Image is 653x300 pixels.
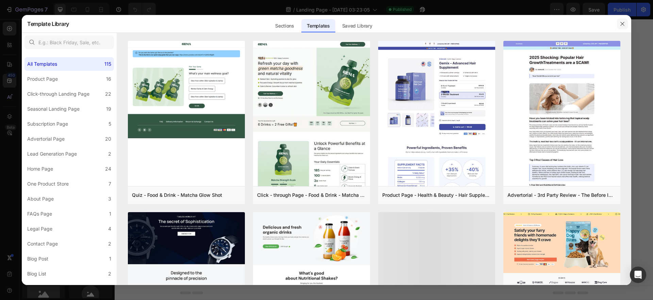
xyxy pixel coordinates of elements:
[27,75,58,83] div: Product Page
[27,270,46,278] div: Blog List
[108,225,111,233] div: 4
[108,270,111,278] div: 2
[24,35,114,49] input: E.g.: Black Friday, Sale, etc.
[27,240,58,248] div: Contact Page
[105,135,111,143] div: 20
[109,255,111,263] div: 1
[108,180,111,188] div: 7
[105,165,111,173] div: 24
[128,41,245,138] img: quiz-1.png
[108,240,111,248] div: 2
[382,191,491,199] div: Product Page - Health & Beauty - Hair Supplement
[106,75,111,83] div: 16
[507,191,616,199] div: Advertorial - 3rd Party Review - The Before Image - Hair Supplement
[257,191,366,199] div: Click - through Page - Food & Drink - Matcha Glow Shot
[27,60,57,68] div: All Templates
[27,120,68,128] div: Subscription Page
[27,225,52,233] div: Legal Page
[253,193,285,200] span: Add section
[196,208,237,215] div: Choose templates
[27,255,48,263] div: Blog Post
[301,19,335,33] div: Templates
[106,105,111,113] div: 19
[108,120,111,128] div: 5
[27,105,80,113] div: Seasonal Landing Page
[69,139,211,149] span: [EMAIL_ADDRESS][DOMAIN_NAME]
[630,267,646,283] div: Open Intercom Messenger
[270,19,299,33] div: Sections
[27,150,77,158] div: Lead Generation Page
[27,210,52,218] div: FAQs Page
[27,90,89,98] div: Click-through Landing Page
[105,90,111,98] div: 22
[132,191,222,199] div: Quiz - Food & Drink - Matcha Glow Shot
[108,285,111,293] div: 3
[27,180,69,188] div: One Product Store
[109,210,111,218] div: 1
[108,150,111,158] div: 2
[27,195,54,203] div: About Page
[249,208,285,215] div: Generate layout
[61,101,478,162] p: All products sold on our site carry a GOODEE USA Corp. (GOODEE) 1-year limited warranty from time...
[27,15,69,33] h2: Template Library
[108,195,111,203] div: 3
[104,60,111,68] div: 115
[27,135,65,143] div: Advertorial Page
[193,217,239,223] span: inspired by CRO experts
[337,19,378,33] div: Saved Library
[299,208,341,215] div: Add blank section
[249,217,285,223] span: from URL or image
[60,42,479,68] div: The customer is responsible for all shipping charges incurred to ship the. package to the custome...
[27,165,53,173] div: Home Page
[294,217,345,223] span: then drag & drop elements
[27,285,62,293] div: Collection Page
[60,77,479,91] div: Warranty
